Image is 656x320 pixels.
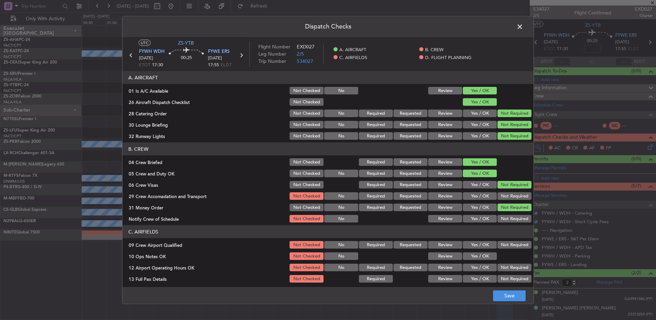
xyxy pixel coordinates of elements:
[497,121,531,128] button: Not Required
[497,132,531,140] button: Not Required
[497,204,531,211] button: Not Required
[497,192,531,200] button: Not Required
[497,275,531,283] button: Not Required
[497,215,531,222] button: Not Required
[497,264,531,271] button: Not Required
[497,110,531,117] button: Not Required
[122,16,534,37] header: Dispatch Checks
[497,181,531,188] button: Not Required
[497,241,531,249] button: Not Required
